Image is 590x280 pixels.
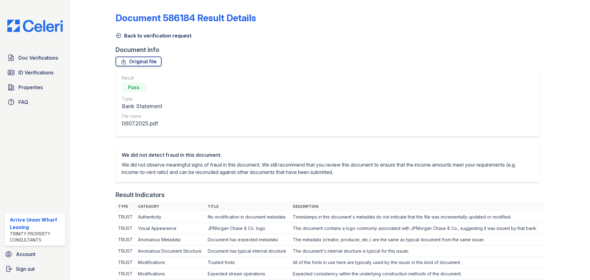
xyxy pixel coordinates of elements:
td: This document contains a logo commonly associated with JPMorgan Chase & Co., suggesting it was is... [290,223,545,234]
img: CE_Logo_Blue-a8612792a0a2168367f1c8372b55b34899dd931a85d93a1a3d3e32e68fde9ad4.png [2,20,68,32]
td: TRUST [116,211,136,223]
td: TRUST [116,268,136,280]
a: FAQ [5,96,65,108]
span: Doc Verifications [18,54,58,61]
div: Document info [116,45,545,54]
span: Properties [18,84,43,91]
th: Type [116,202,136,211]
span: ID Verifications [18,69,53,76]
th: Category [136,202,205,211]
td: TRUST [116,223,136,234]
iframe: chat widget [564,255,584,274]
td: No modification in document metadata [205,211,290,223]
p: We did not observe meaningful signs of fraud in this document. We still recommend that you review... [122,161,533,176]
td: Expected consistency within the underlying construction methods of the document. [290,268,545,280]
a: Account [2,248,68,260]
span: Account [16,250,35,258]
td: Expected stream operations [205,268,290,280]
a: ID Verifications [5,66,65,79]
td: Visual Appearance [136,223,205,234]
td: Document has expected metadata [205,234,290,246]
a: Document 586184 Result Details [116,12,256,23]
td: Trusted fonts [205,257,290,268]
a: Original file [116,57,162,66]
td: Authenticity [136,211,205,223]
span: Sign out [16,265,35,273]
td: The document's internal structure is typical for this issuer. [290,246,545,257]
div: We did not detect fraud in this document. [122,151,533,159]
div: File name [122,113,162,119]
div: 0607.2025.pdf [122,119,162,128]
td: JPMorgan Chase & Co. logo [205,223,290,234]
div: Bank Statement [122,102,162,111]
div: Arrive Union Wharf Leasing [10,216,63,231]
td: Anomalous Metadata [136,234,205,246]
td: Timestamps in this document's metadata do not indicate that the file was incrementally updated or... [290,211,545,223]
td: TRUST [116,246,136,257]
td: TRUST [116,257,136,268]
td: The metadata (creator, producer, etc.) are the same as typical document from the same issuer. [290,234,545,246]
div: Pass [122,82,146,92]
span: FAQ [18,98,28,106]
div: Trinity Property Consultants [10,231,63,243]
td: TRUST [116,234,136,246]
div: Result Indicators [116,191,165,199]
th: Description [290,202,545,211]
div: Result [122,75,162,81]
a: Properties [5,81,65,93]
td: Anomalous Document Structure [136,246,205,257]
div: Type [122,96,162,102]
td: Modifications [136,268,205,280]
td: Modifications [136,257,205,268]
a: Sign out [2,263,68,275]
a: Back to verification request [116,32,191,39]
td: Document has typical internal structure [205,246,290,257]
a: Doc Verifications [5,52,65,64]
td: All of the fonts in use here are typically used by the issuer in this kind of document. [290,257,545,268]
th: Title [205,202,290,211]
